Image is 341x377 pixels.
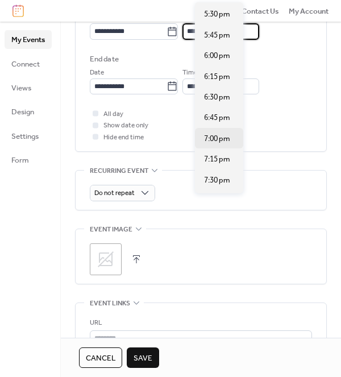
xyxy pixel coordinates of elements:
[90,165,148,177] span: Recurring event
[5,102,52,121] a: Design
[90,53,119,65] div: End date
[204,30,230,41] span: 5:45 pm
[5,55,52,73] a: Connect
[204,112,230,123] span: 6:45 pm
[90,243,122,275] div: ;
[94,187,135,200] span: Do not repeat
[204,50,230,61] span: 6:00 pm
[90,317,310,329] div: URL
[182,67,197,78] span: Time
[204,71,230,82] span: 6:15 pm
[5,30,52,48] a: My Events
[90,67,104,78] span: Date
[242,6,279,17] span: Contact Us
[11,106,34,118] span: Design
[90,297,130,309] span: Event links
[79,347,122,368] button: Cancel
[289,5,328,16] a: My Account
[103,132,144,143] span: Hide end time
[103,120,148,131] span: Show date only
[13,5,24,17] img: logo
[5,78,52,97] a: Views
[90,223,132,235] span: Event image
[11,82,31,94] span: Views
[242,5,279,16] a: Contact Us
[103,109,123,120] span: All day
[134,353,152,364] span: Save
[204,154,230,165] span: 7:15 pm
[289,6,328,17] span: My Account
[204,175,230,186] span: 7:30 pm
[5,127,52,145] a: Settings
[5,151,52,169] a: Form
[11,131,39,142] span: Settings
[11,59,40,70] span: Connect
[11,34,45,45] span: My Events
[86,353,115,364] span: Cancel
[11,155,29,166] span: Form
[204,9,230,20] span: 5:30 pm
[127,347,159,368] button: Save
[204,133,230,144] span: 7:00 pm
[204,92,230,103] span: 6:30 pm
